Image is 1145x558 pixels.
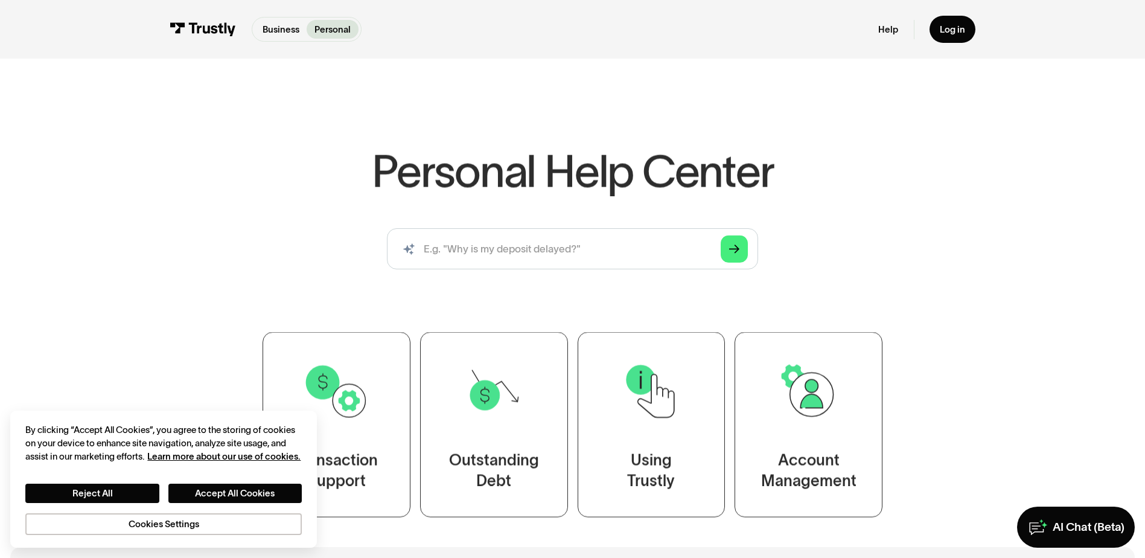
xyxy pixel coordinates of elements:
[761,450,856,491] div: Account Management
[1053,520,1124,535] div: AI Chat (Beta)
[449,450,539,491] div: Outstanding Debt
[314,23,351,36] p: Personal
[168,484,302,503] button: Accept All Cookies
[263,332,410,517] a: TransactionSupport
[735,332,882,517] a: AccountManagement
[25,484,159,503] button: Reject All
[307,20,358,39] a: Personal
[147,451,301,461] a: More information about your privacy, opens in a new tab
[420,332,568,517] a: OutstandingDebt
[25,423,302,464] div: By clicking “Accept All Cookies”, you agree to the storing of cookies on your device to enhance s...
[25,423,302,535] div: Privacy
[372,149,774,193] h1: Personal Help Center
[1017,507,1135,548] a: AI Chat (Beta)
[930,16,975,43] a: Log in
[25,513,302,535] button: Cookies Settings
[10,411,317,548] div: Cookie banner
[263,23,299,36] p: Business
[940,24,965,35] div: Log in
[627,450,675,491] div: Using Trustly
[255,20,307,39] a: Business
[577,332,725,517] a: UsingTrustly
[295,450,378,491] div: Transaction Support
[387,228,757,269] input: search
[170,22,236,36] img: Trustly Logo
[878,24,898,35] a: Help
[387,228,757,269] form: Search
